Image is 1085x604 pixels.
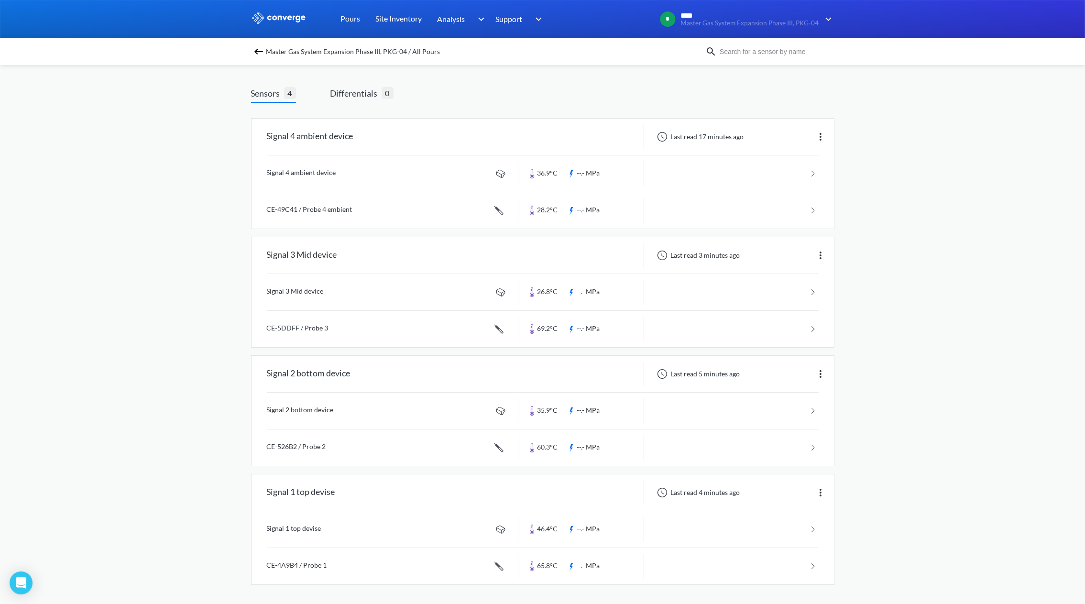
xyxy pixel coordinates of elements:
[471,13,487,25] img: downArrow.svg
[10,571,33,594] div: Open Intercom Messenger
[717,46,833,57] input: Search for a sensor by name
[819,13,834,25] img: downArrow.svg
[652,131,747,143] div: Last read 17 minutes ago
[253,46,264,57] img: backspace.svg
[652,250,743,261] div: Last read 3 minutes ago
[272,58,276,66] span: -
[251,11,307,24] img: logo_ewhite.svg
[681,20,819,27] span: Master Gas System Expansion Phase III, PKG-04
[705,46,717,57] img: icon-search.svg
[652,368,743,380] div: Last read 5 minutes ago
[330,87,382,100] span: Differentials
[815,131,826,143] img: more.svg
[251,87,284,100] span: Sensors
[652,487,743,498] div: Last read 4 minutes ago
[438,13,465,25] span: Analysis
[815,487,826,498] img: more.svg
[267,243,337,268] div: Signal 3 Mid device
[815,250,826,261] img: more.svg
[496,13,523,25] span: Support
[382,87,394,99] span: 0
[267,480,335,505] div: Signal 1 top devise
[251,58,272,66] span: Active
[266,45,440,58] span: Master Gas System Expansion Phase III, PKG-04 / All Pours
[815,368,826,380] img: more.svg
[267,124,353,149] div: Signal 4 ambient device
[529,13,545,25] img: downArrow.svg
[284,87,296,99] span: 4
[267,362,351,386] div: Signal 2 bottom device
